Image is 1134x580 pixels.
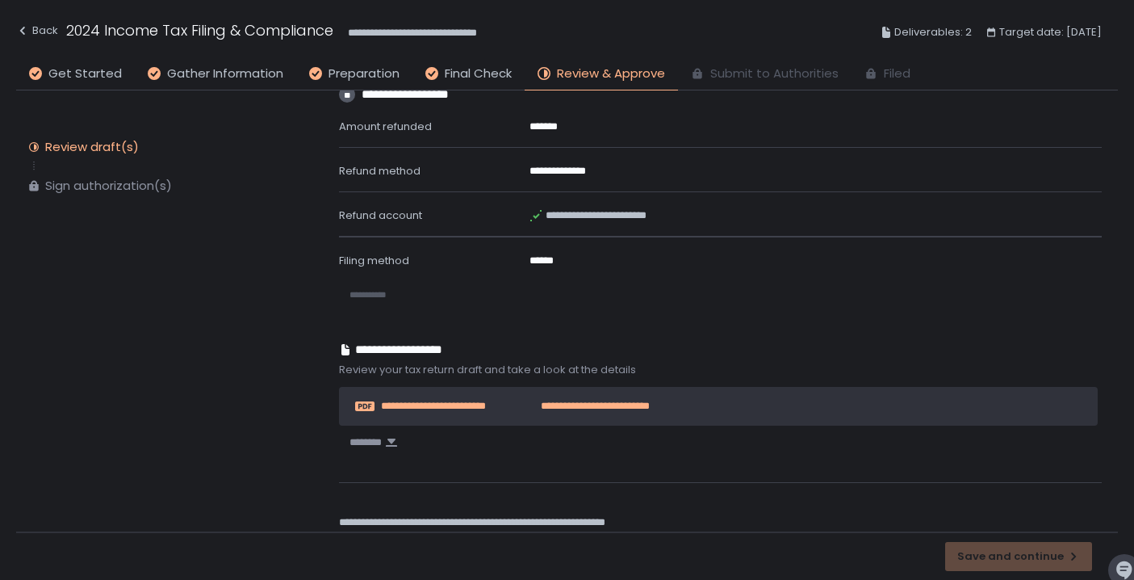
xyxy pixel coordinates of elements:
span: Target date: [DATE] [999,23,1102,42]
span: Submit to Authorities [710,65,839,83]
button: Back [16,19,58,46]
span: Preparation [328,65,400,83]
span: Filed [884,65,910,83]
div: Review draft(s) [45,139,139,155]
span: Gather Information [167,65,283,83]
span: Refund account [339,208,422,223]
div: Sign authorization(s) [45,178,172,194]
h1: 2024 Income Tax Filing & Compliance [66,19,333,41]
span: Get Started [48,65,122,83]
div: Back [16,21,58,40]
span: Filing method [339,253,409,268]
span: Deliverables: 2 [894,23,972,42]
span: Refund method [339,163,421,179]
span: Review your tax return draft and take a look at the details [339,363,1102,377]
span: Review & Approve [557,65,665,83]
span: Final Check [445,65,512,83]
span: Amount refunded [339,119,432,134]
